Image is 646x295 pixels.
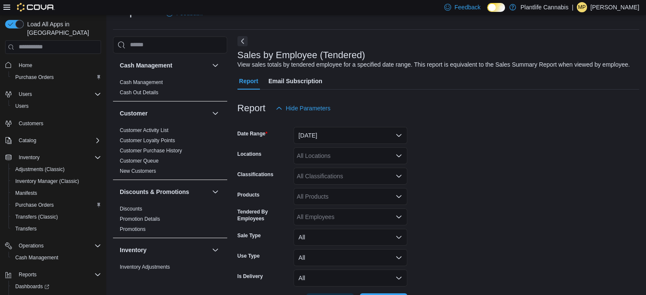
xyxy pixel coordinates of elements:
span: Customer Queue [120,157,158,164]
label: Locations [237,151,262,157]
span: Report [239,73,258,90]
button: Inventory Manager (Classic) [8,175,104,187]
span: Purchase Orders [15,202,54,208]
button: Transfers (Classic) [8,211,104,223]
button: Users [8,100,104,112]
span: Users [15,103,28,110]
button: Reports [2,269,104,281]
button: Home [2,59,104,71]
span: Operations [19,242,44,249]
span: Load All Apps in [GEOGRAPHIC_DATA] [24,20,101,37]
button: Customers [2,117,104,129]
button: Adjustments (Classic) [8,163,104,175]
button: Operations [15,241,47,251]
span: Hide Parameters [286,104,330,112]
span: Users [19,91,32,98]
label: Date Range [237,130,268,137]
span: MP [578,2,586,12]
button: Inventory [15,152,43,163]
h3: Report [237,103,265,113]
p: [PERSON_NAME] [590,2,639,12]
button: Open list of options [395,214,402,220]
span: Inventory [15,152,101,163]
span: Transfers (Classic) [12,212,101,222]
button: Cash Management [8,252,104,264]
span: Transfers [12,224,101,234]
span: Inventory [19,154,39,161]
button: Inventory [210,245,220,255]
label: Is Delivery [237,273,263,280]
span: Dashboards [15,283,49,290]
a: Manifests [12,188,40,198]
h3: Sales by Employee (Tendered) [237,50,365,60]
button: Cash Management [120,61,209,70]
button: Next [237,36,248,46]
span: Inventory Manager (Classic) [15,178,79,185]
span: Users [15,89,101,99]
button: All [293,249,407,266]
span: Cash Management [120,79,163,86]
h3: Discounts & Promotions [120,188,189,196]
a: Promotion Details [120,216,160,222]
a: Purchase Orders [12,200,57,210]
span: Manifests [12,188,101,198]
span: Customer Purchase History [120,147,182,154]
label: Classifications [237,171,274,178]
div: Discounts & Promotions [113,204,227,238]
span: Customers [19,120,43,127]
div: Customer [113,125,227,180]
span: Email Subscription [268,73,322,90]
input: Dark Mode [487,3,505,12]
span: Transfers [15,225,37,232]
a: Inventory Adjustments [120,264,170,270]
a: Adjustments (Classic) [12,164,68,174]
span: Reports [19,271,37,278]
button: [DATE] [293,127,407,144]
a: Customer Purchase History [120,148,182,154]
h3: Inventory [120,246,147,254]
a: Cash Out Details [120,90,158,96]
span: Dashboards [12,281,101,292]
a: Customer Activity List [120,127,169,133]
button: Catalog [15,135,39,146]
span: Cash Out Details [120,89,158,96]
a: Customer Queue [120,158,158,164]
a: Customers [15,118,47,129]
button: Open list of options [395,193,402,200]
button: Customer [210,108,220,118]
span: Customers [15,118,101,129]
span: Home [19,62,32,69]
div: Cash Management [113,77,227,101]
h3: Customer [120,109,147,118]
a: Dashboards [8,281,104,292]
button: Inventory [2,152,104,163]
span: Adjustments (Classic) [12,164,101,174]
span: Promotions [120,226,146,233]
a: Transfers (Classic) [12,212,61,222]
a: Dashboards [12,281,53,292]
button: Users [15,89,35,99]
label: Products [237,191,260,198]
span: Catalog [19,137,36,144]
label: Use Type [237,253,260,259]
button: Reports [15,270,40,280]
span: Users [12,101,101,111]
span: Inventory Manager (Classic) [12,176,101,186]
span: Cash Management [15,254,58,261]
span: Catalog [15,135,101,146]
button: Operations [2,240,104,252]
div: View sales totals by tendered employee for a specified date range. This report is equivalent to t... [237,60,630,69]
span: Purchase Orders [12,200,101,210]
a: New Customers [120,168,156,174]
a: Inventory by Product Historical [120,274,189,280]
a: Cash Management [12,253,62,263]
span: Purchase Orders [15,74,54,81]
label: Tendered By Employees [237,208,290,222]
button: All [293,270,407,287]
button: Purchase Orders [8,71,104,83]
span: Purchase Orders [12,72,101,82]
span: Reports [15,270,101,280]
button: Open list of options [395,152,402,159]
